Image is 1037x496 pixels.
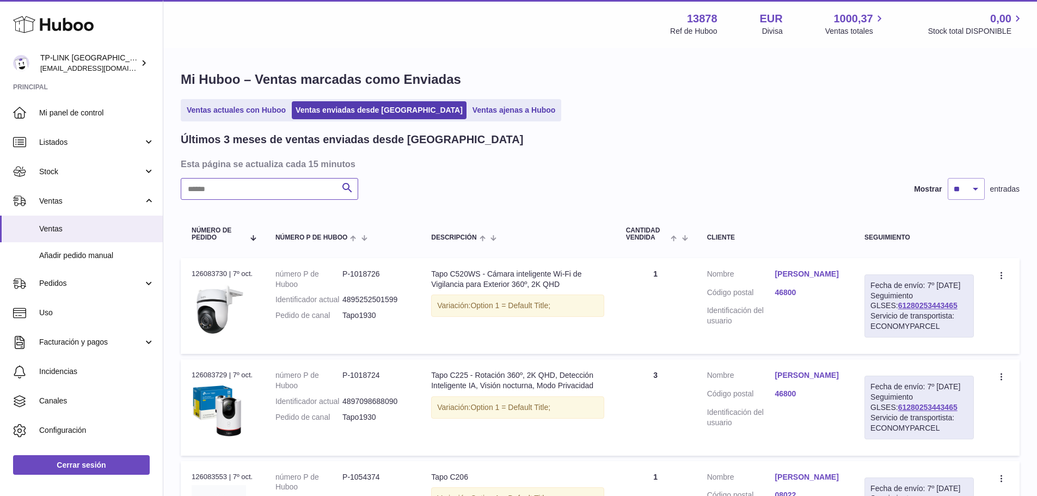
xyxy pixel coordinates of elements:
label: Mostrar [914,184,942,194]
div: Tapo C520WS - Cámara inteligente Wi-Fi de Vigilancia para Exterior 360º, 2K QHD [431,269,604,290]
strong: 13878 [687,11,717,26]
dt: Identificador actual [275,396,342,407]
dt: número P de Huboo [275,370,342,391]
dd: 4897098688090 [342,396,409,407]
a: Ventas ajenas a Huboo [469,101,560,119]
span: Option 1 = Default Title; [470,403,550,412]
span: [EMAIL_ADDRESS][DOMAIN_NAME] [40,64,160,72]
dt: Nombre [707,370,775,383]
td: 1 [615,258,696,354]
dd: 4895252501599 [342,295,409,305]
img: MAIN.jpg [192,384,246,438]
div: Seguimiento [864,234,974,241]
span: entradas [990,184,1020,194]
dt: Nombre [707,472,775,485]
a: 46800 [775,287,843,298]
span: Ventas [39,196,143,206]
span: Canales [39,396,155,406]
span: Pedidos [39,278,143,289]
div: Fecha de envío: 7º [DATE] [870,382,968,392]
span: Listados [39,137,143,148]
div: Servicio de transportista: ECONOMYPARCEL [870,413,968,433]
dt: Identificador actual [275,295,342,305]
a: 61280253443465 [898,403,958,412]
a: Ventas actuales con Huboo [183,101,290,119]
div: 126083729 | 7º oct. [192,370,254,380]
div: Variación: [431,396,604,419]
div: Tapo C206 [431,472,604,482]
div: Cliente [707,234,843,241]
span: Mi panel de control [39,108,155,118]
img: B0CCW8GHT8_01.png [192,282,246,336]
div: TP-LINK [GEOGRAPHIC_DATA], SOCIEDAD LIMITADA [40,53,138,74]
a: 0,00 Stock total DISPONIBLE [928,11,1024,36]
span: Descripción [431,234,476,241]
div: Variación: [431,295,604,317]
a: Cerrar sesión [13,455,150,475]
div: Fecha de envío: 7º [DATE] [870,280,968,291]
span: Número de pedido [192,227,244,241]
span: 1000,37 [833,11,873,26]
span: Ventas totales [825,26,886,36]
strong: EUR [760,11,783,26]
span: Ventas [39,224,155,234]
div: 126083553 | 7º oct. [192,472,254,482]
dt: número P de Huboo [275,269,342,290]
dd: Tapo1930 [342,412,409,422]
span: Stock [39,167,143,177]
h1: Mi Huboo – Ventas marcadas como Enviadas [181,71,1020,88]
a: [PERSON_NAME] [775,370,843,381]
a: [PERSON_NAME] [775,472,843,482]
span: 0,00 [990,11,1011,26]
span: Uso [39,308,155,318]
span: Incidencias [39,366,155,377]
h3: Esta página se actualiza cada 15 minutos [181,158,1017,170]
dt: Código postal [707,287,775,301]
dt: Identificación del usuario [707,407,775,428]
a: 1000,37 Ventas totales [825,11,886,36]
dt: Identificación del usuario [707,305,775,326]
a: [PERSON_NAME] [775,269,843,279]
dt: número P de Huboo [275,472,342,493]
dd: Tapo1930 [342,310,409,321]
div: Seguimiento GLSES: [864,274,974,338]
span: Option 1 = Default Title; [470,301,550,310]
span: Stock total DISPONIBLE [928,26,1024,36]
img: internalAdmin-13878@internal.huboo.com [13,55,29,71]
dd: P-1018726 [342,269,409,290]
div: 126083730 | 7º oct. [192,269,254,279]
a: Ventas enviadas desde [GEOGRAPHIC_DATA] [292,101,467,119]
div: Ref de Huboo [670,26,717,36]
dd: P-1018724 [342,370,409,391]
a: 61280253443465 [898,301,958,310]
td: 3 [615,359,696,455]
dt: Pedido de canal [275,310,342,321]
div: Divisa [762,26,783,36]
dt: Pedido de canal [275,412,342,422]
div: Servicio de transportista: ECONOMYPARCEL [870,311,968,332]
h2: Últimos 3 meses de ventas enviadas desde [GEOGRAPHIC_DATA] [181,132,523,147]
div: Tapo C225 - Rotación 360º, 2K QHD, Detección Inteligente IA, Visión nocturna, Modo Privacidad [431,370,604,391]
a: 46800 [775,389,843,399]
span: Cantidad vendida [626,227,668,241]
dd: P-1054374 [342,472,409,493]
span: Configuración [39,425,155,436]
span: Facturación y pagos [39,337,143,347]
dt: Código postal [707,389,775,402]
span: Añadir pedido manual [39,250,155,261]
span: número P de Huboo [275,234,347,241]
div: Fecha de envío: 7º [DATE] [870,483,968,494]
div: Seguimiento GLSES: [864,376,974,439]
dt: Nombre [707,269,775,282]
